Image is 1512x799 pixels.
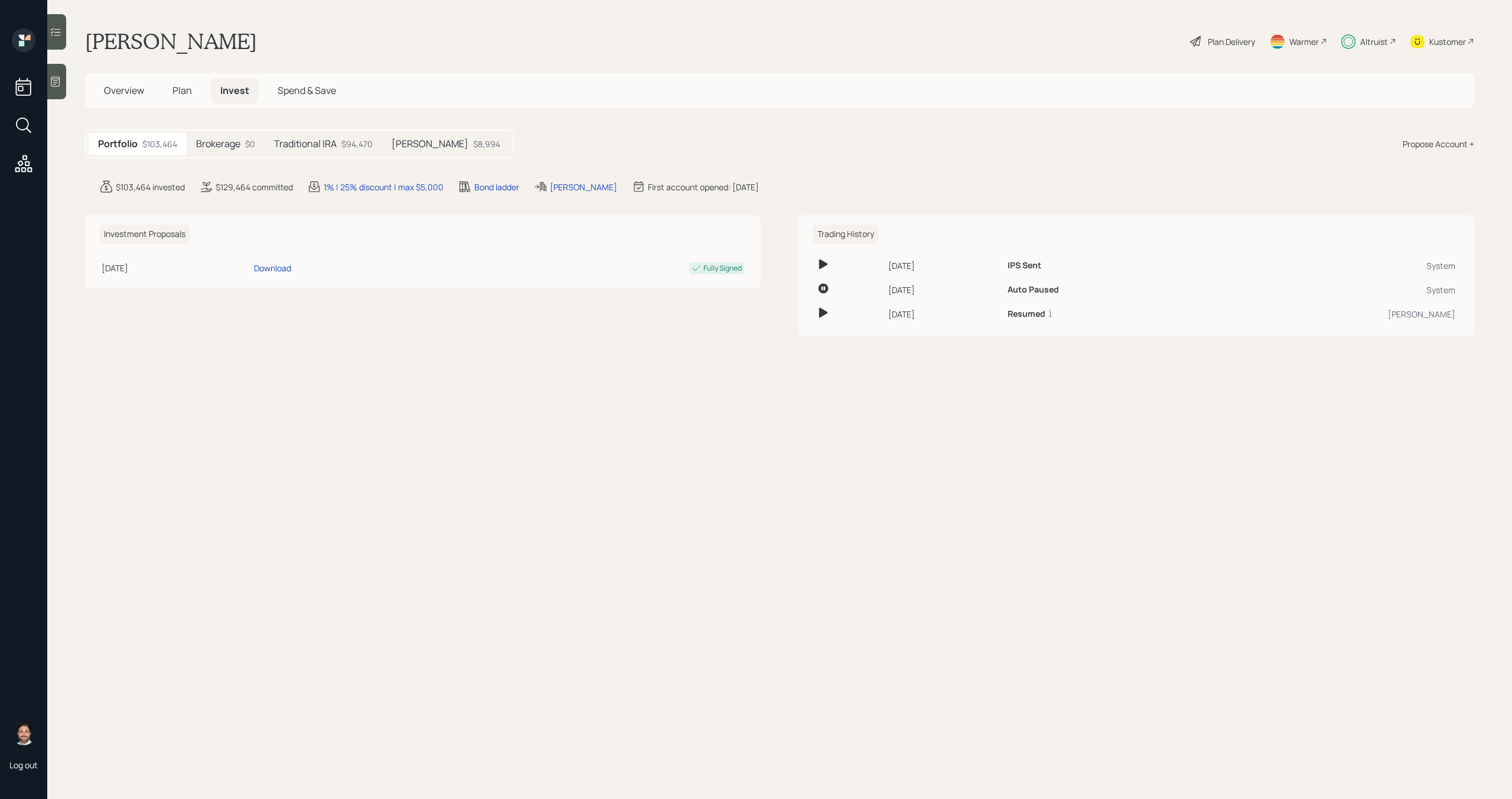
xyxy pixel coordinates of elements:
[813,225,879,244] h6: Trading History
[116,181,185,193] div: $103,464 invested
[1208,35,1255,48] div: Plan Delivery
[888,259,999,272] div: [DATE]
[1289,35,1319,48] div: Warmer
[98,138,138,150] h5: Portfolio
[172,84,192,97] span: Plan
[703,263,742,274] div: Fully Signed
[341,138,373,150] div: $94,470
[104,84,144,97] span: Overview
[474,181,519,193] div: Bond ladder
[12,722,35,745] img: michael-russo-headshot.png
[9,759,38,771] div: Log out
[888,284,999,296] div: [DATE]
[888,308,999,320] div: [DATE]
[99,225,190,244] h6: Investment Proposals
[278,84,336,97] span: Spend & Save
[1360,35,1388,48] div: Altruist
[245,138,255,150] div: $0
[550,181,617,193] div: [PERSON_NAME]
[324,181,444,193] div: 1% | 25% discount | max $5,000
[1210,284,1455,296] div: System
[1210,308,1455,320] div: [PERSON_NAME]
[1008,309,1045,319] h6: Resumed
[274,138,337,150] h5: Traditional IRA
[1008,285,1059,295] h6: Auto Paused
[648,181,759,193] div: First account opened: [DATE]
[1210,259,1455,272] div: System
[473,138,500,150] div: $8,994
[142,138,177,150] div: $103,464
[392,138,468,150] h5: [PERSON_NAME]
[254,262,291,274] div: Download
[216,181,293,193] div: $129,464 committed
[1403,138,1474,150] div: Propose Account +
[102,262,249,274] div: [DATE]
[85,28,257,54] h1: [PERSON_NAME]
[196,138,240,150] h5: Brokerage
[220,84,249,97] span: Invest
[1008,261,1041,271] h6: IPS Sent
[1429,35,1466,48] div: Kustomer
